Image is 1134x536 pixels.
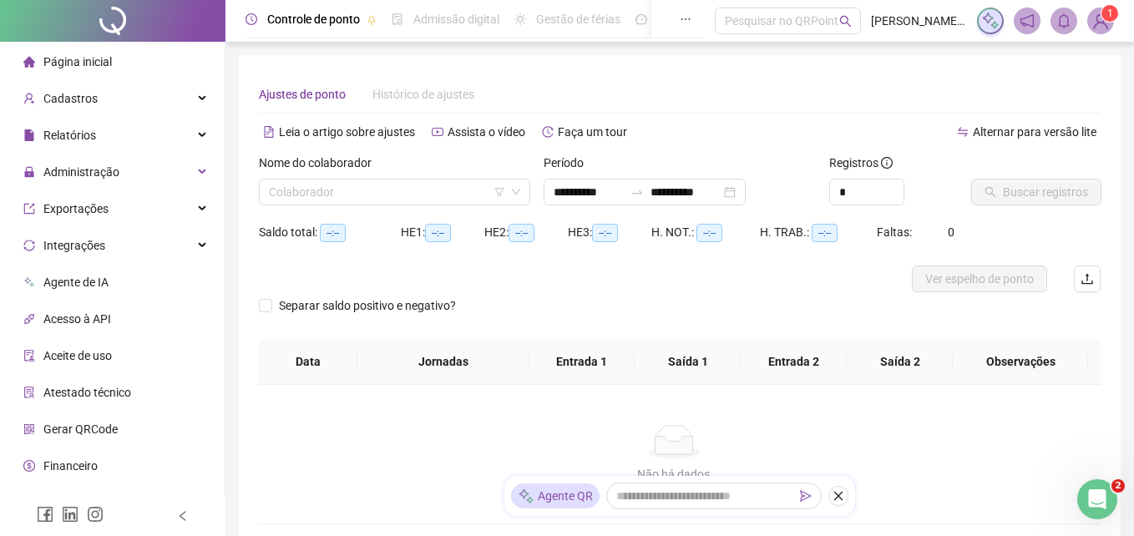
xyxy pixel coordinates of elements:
[279,125,415,139] span: Leia o artigo sobre ajustes
[246,13,257,25] span: clock-circle
[829,154,893,172] span: Registros
[87,506,104,523] span: instagram
[392,13,403,25] span: file-done
[1088,8,1113,33] img: 31980
[1081,272,1094,286] span: upload
[43,202,109,215] span: Exportações
[871,12,967,30] span: [PERSON_NAME] [PERSON_NAME]
[957,126,969,138] span: swap
[760,223,877,242] div: H. TRAB.:
[953,339,1088,385] th: Observações
[536,13,620,26] span: Gestão de férias
[263,126,275,138] span: file-text
[23,350,35,362] span: audit
[635,339,741,385] th: Saída 1
[511,483,600,508] div: Agente QR
[1020,13,1035,28] span: notification
[367,15,377,25] span: pushpin
[484,223,568,242] div: HE 2:
[518,488,534,505] img: sparkle-icon.fc2bf0ac1784a2077858766a79e2daf3.svg
[23,423,35,435] span: qrcode
[448,125,525,139] span: Assista o vídeo
[812,224,838,242] span: --:--
[1056,13,1071,28] span: bell
[494,187,504,197] span: filter
[43,276,109,289] span: Agente de IA
[259,88,346,101] span: Ajustes de ponto
[635,13,647,25] span: dashboard
[23,313,35,325] span: api
[558,125,627,139] span: Faça um tour
[259,223,401,242] div: Saldo total:
[23,203,35,215] span: export
[800,490,812,502] span: send
[511,187,521,197] span: down
[1107,8,1113,19] span: 1
[1101,5,1118,22] sup: Atualize o seu contato no menu Meus Dados
[267,13,360,26] span: Controle de ponto
[23,93,35,104] span: user-add
[509,224,534,242] span: --:--
[630,185,644,199] span: swap-right
[966,352,1075,371] span: Observações
[23,129,35,141] span: file
[1077,479,1117,519] iframe: Intercom live chat
[514,13,526,25] span: sun
[43,165,119,179] span: Administração
[544,154,595,172] label: Período
[23,240,35,251] span: sync
[973,125,1096,139] span: Alternar para versão lite
[833,490,844,502] span: close
[413,13,499,26] span: Admissão digital
[43,422,118,436] span: Gerar QRCode
[912,265,1047,292] button: Ver espelho de ponto
[259,154,382,172] label: Nome do colaborador
[432,126,443,138] span: youtube
[568,223,651,242] div: HE 3:
[981,12,1000,30] img: sparkle-icon.fc2bf0ac1784a2077858766a79e2daf3.svg
[43,312,111,326] span: Acesso à API
[372,88,474,101] span: Histórico de ajustes
[877,225,914,239] span: Faltas:
[425,224,451,242] span: --:--
[272,296,463,315] span: Separar saldo positivo e negativo?
[23,387,35,398] span: solution
[839,15,852,28] span: search
[592,224,618,242] span: --:--
[43,386,131,399] span: Atestado técnico
[43,459,98,473] span: Financeiro
[401,223,484,242] div: HE 1:
[357,339,529,385] th: Jornadas
[630,185,644,199] span: to
[43,239,105,252] span: Integrações
[43,129,96,142] span: Relatórios
[23,460,35,472] span: dollar
[43,349,112,362] span: Aceite de uso
[948,225,954,239] span: 0
[1111,479,1125,493] span: 2
[651,223,760,242] div: H. NOT.:
[43,55,112,68] span: Página inicial
[696,224,722,242] span: --:--
[43,92,98,105] span: Cadastros
[881,157,893,169] span: info-circle
[680,13,691,25] span: ellipsis
[37,506,53,523] span: facebook
[177,510,189,522] span: left
[847,339,953,385] th: Saída 2
[62,506,78,523] span: linkedin
[529,339,635,385] th: Entrada 1
[542,126,554,138] span: history
[23,56,35,68] span: home
[23,166,35,178] span: lock
[320,224,346,242] span: --:--
[279,465,1068,483] div: Não há dados
[971,179,1101,205] button: Buscar registros
[259,339,357,385] th: Data
[741,339,847,385] th: Entrada 2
